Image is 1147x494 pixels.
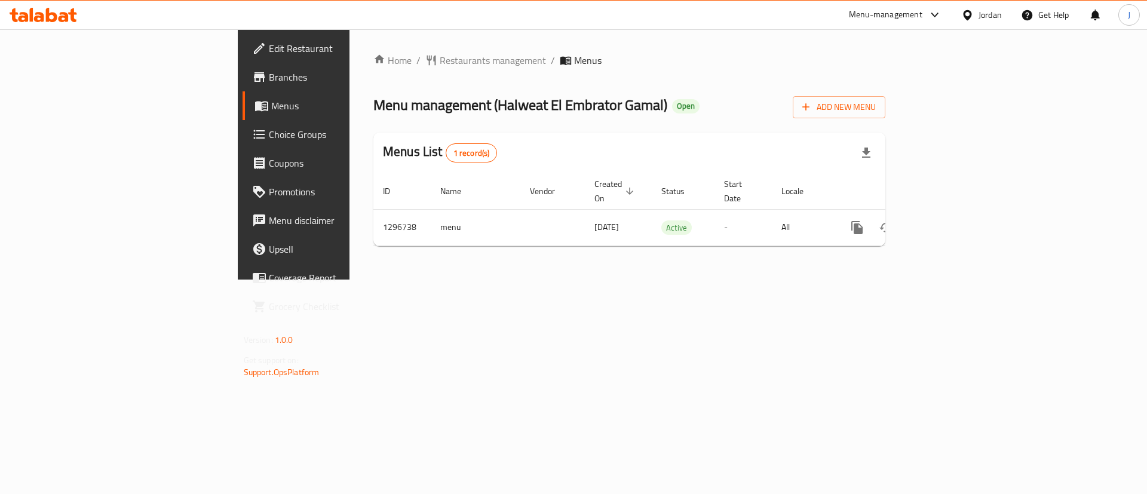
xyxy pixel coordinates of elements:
[243,235,430,263] a: Upsell
[661,221,692,235] span: Active
[1128,8,1130,22] span: J
[551,53,555,67] li: /
[244,352,299,368] span: Get support on:
[852,139,881,167] div: Export file
[772,209,833,246] td: All
[244,332,273,348] span: Version:
[269,299,420,314] span: Grocery Checklist
[269,127,420,142] span: Choice Groups
[243,263,430,292] a: Coverage Report
[269,41,420,56] span: Edit Restaurant
[243,292,430,321] a: Grocery Checklist
[594,177,637,205] span: Created On
[431,209,520,246] td: menu
[373,91,667,118] span: Menu management ( Halweat El Embrator Gamal )
[269,185,420,199] span: Promotions
[446,143,498,162] div: Total records count
[661,184,700,198] span: Status
[243,206,430,235] a: Menu disclaimer
[271,99,420,113] span: Menus
[979,8,1002,22] div: Jordan
[243,63,430,91] a: Branches
[440,184,477,198] span: Name
[373,173,967,246] table: enhanced table
[843,213,872,242] button: more
[802,100,876,115] span: Add New Menu
[243,120,430,149] a: Choice Groups
[849,8,922,22] div: Menu-management
[383,184,406,198] span: ID
[793,96,885,118] button: Add New Menu
[833,173,967,210] th: Actions
[269,213,420,228] span: Menu disclaimer
[714,209,772,246] td: -
[781,184,819,198] span: Locale
[425,53,546,67] a: Restaurants management
[243,91,430,120] a: Menus
[872,213,900,242] button: Change Status
[269,271,420,285] span: Coverage Report
[383,143,497,162] h2: Menus List
[269,242,420,256] span: Upsell
[724,177,757,205] span: Start Date
[244,364,320,380] a: Support.OpsPlatform
[672,99,700,113] div: Open
[269,156,420,170] span: Coupons
[243,149,430,177] a: Coupons
[243,34,430,63] a: Edit Restaurant
[594,219,619,235] span: [DATE]
[275,332,293,348] span: 1.0.0
[530,184,571,198] span: Vendor
[661,220,692,235] div: Active
[269,70,420,84] span: Branches
[672,101,700,111] span: Open
[373,53,885,67] nav: breadcrumb
[574,53,602,67] span: Menus
[243,177,430,206] a: Promotions
[440,53,546,67] span: Restaurants management
[446,148,497,159] span: 1 record(s)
